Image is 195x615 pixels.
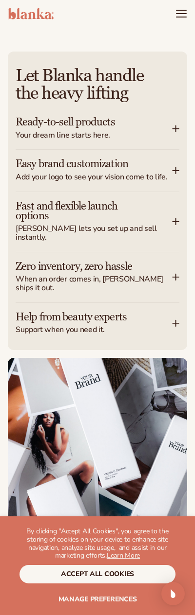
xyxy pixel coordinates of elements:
[58,595,137,604] span: Manage preferences
[16,118,143,127] h3: Ready-to-sell products
[16,159,143,169] h3: Easy brand customization
[16,313,143,322] h3: Help from beauty experts
[175,8,187,19] summary: Menu
[19,595,175,604] button: Manage preferences
[16,326,172,334] span: Support when you need it.
[16,67,179,102] h2: Let Blanka handle the heavy lifting
[107,551,140,560] a: Learn More
[16,173,172,182] span: Add your logo to see your vision come to life.
[16,225,172,242] span: [PERSON_NAME] lets you set up and sell instantly.
[8,8,54,19] img: logo
[16,131,172,140] span: Your dream line starts here.
[16,202,143,221] h3: Fast and flexible launch options
[19,527,175,560] p: By clicking "Accept All Cookies", you agree to the storing of cookies on your device to enhance s...
[16,275,172,292] span: When an order comes in, [PERSON_NAME] ships it out.
[19,565,175,583] button: accept all cookies
[8,358,187,583] img: Boxes for skin care products.
[161,582,185,605] div: Open Intercom Messenger
[16,262,143,272] h3: Zero inventory, zero hassle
